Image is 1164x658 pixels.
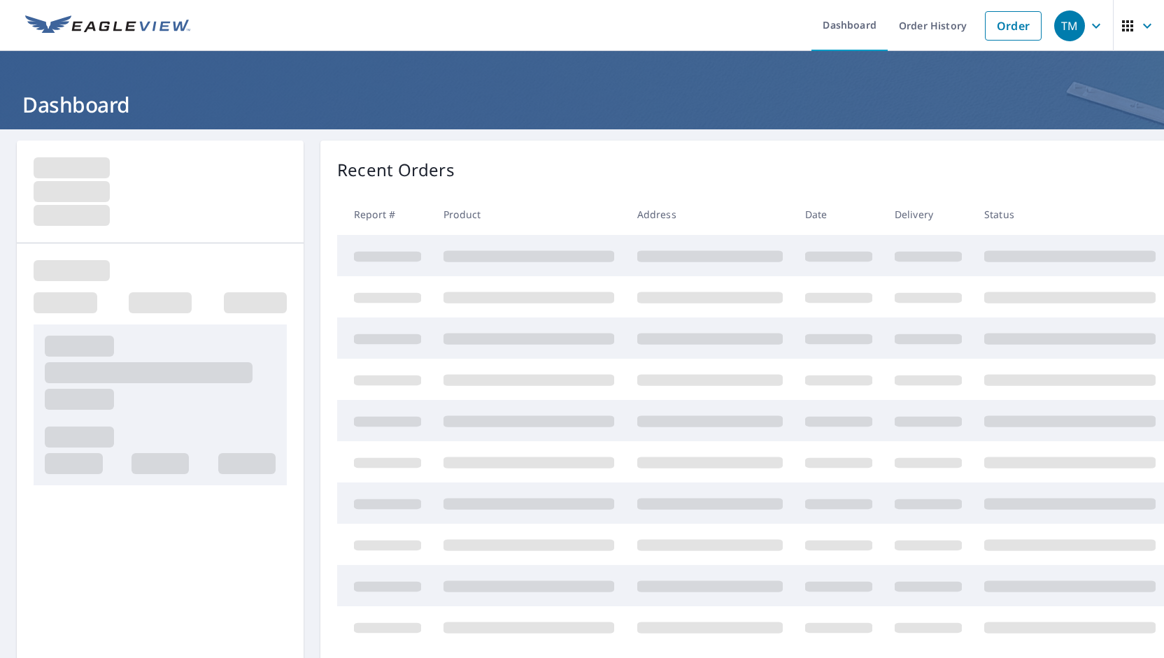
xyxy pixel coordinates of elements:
[626,194,794,235] th: Address
[1054,10,1085,41] div: TM
[337,194,432,235] th: Report #
[17,90,1147,119] h1: Dashboard
[25,15,190,36] img: EV Logo
[883,194,973,235] th: Delivery
[985,11,1042,41] a: Order
[794,194,883,235] th: Date
[337,157,455,183] p: Recent Orders
[432,194,625,235] th: Product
